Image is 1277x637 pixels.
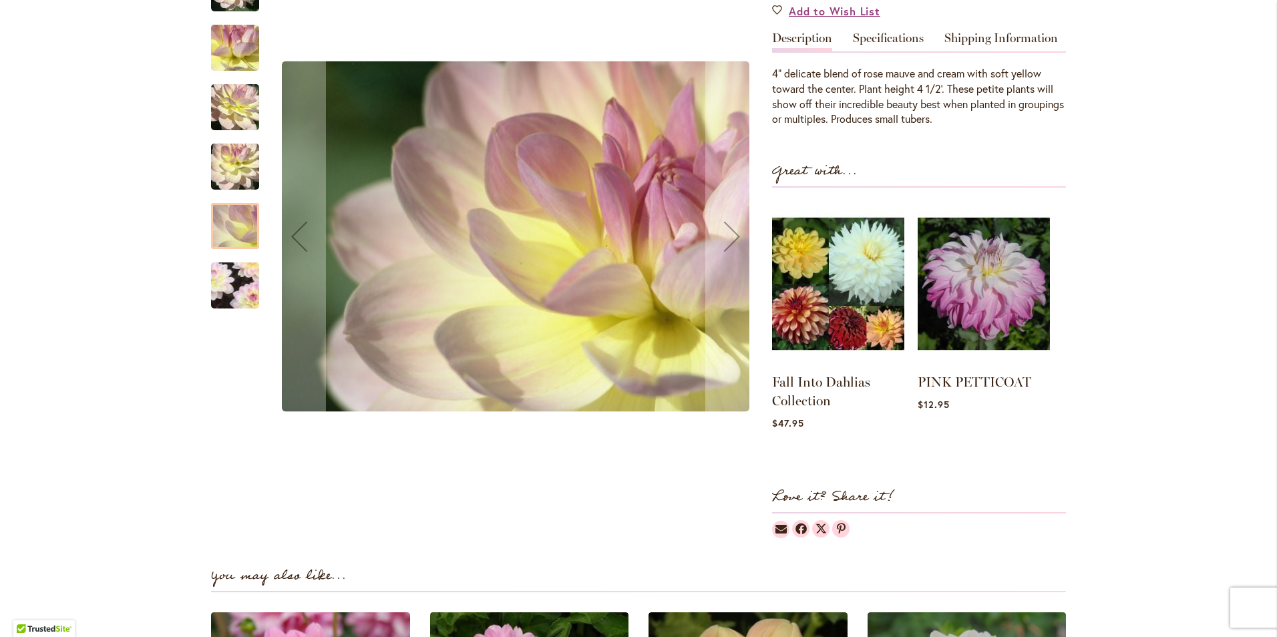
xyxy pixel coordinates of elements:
[832,520,850,538] a: Dahlias on Pinterest
[918,201,1050,367] img: PINK PETTICOAT
[772,486,894,508] strong: Love it? Share it!
[189,239,282,331] img: BLISS
[772,3,880,19] a: Add to Wish List
[187,71,283,143] img: BLISS
[187,11,283,83] img: BLISS
[918,374,1031,390] a: PINK PETTICOAT
[772,66,1066,127] p: 4" delicate blend of rose mauve and cream with soft yellow toward the center. Plant height 4 1/2'...
[772,160,858,182] strong: Great with...
[772,374,870,409] a: Fall Into Dahlias Collection
[792,520,809,538] a: Dahlias on Facebook
[211,71,272,130] div: BLISS
[211,565,347,587] strong: You may also like...
[772,32,832,51] a: Description
[282,61,749,412] img: BLISS
[211,190,272,249] div: BLISS
[211,249,259,308] div: BLISS
[10,590,47,627] iframe: Launch Accessibility Center
[918,398,950,411] span: $12.95
[187,130,283,202] img: BLISS
[853,32,924,51] a: Specifications
[772,201,904,367] img: Fall Into Dahlias Collection
[772,32,1066,127] div: Detailed Product Info
[211,130,272,190] div: BLISS
[944,32,1058,51] a: Shipping Information
[812,520,830,538] a: Dahlias on Twitter
[789,3,880,19] span: Add to Wish List
[772,417,804,429] span: $47.95
[211,11,272,71] div: BLISS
